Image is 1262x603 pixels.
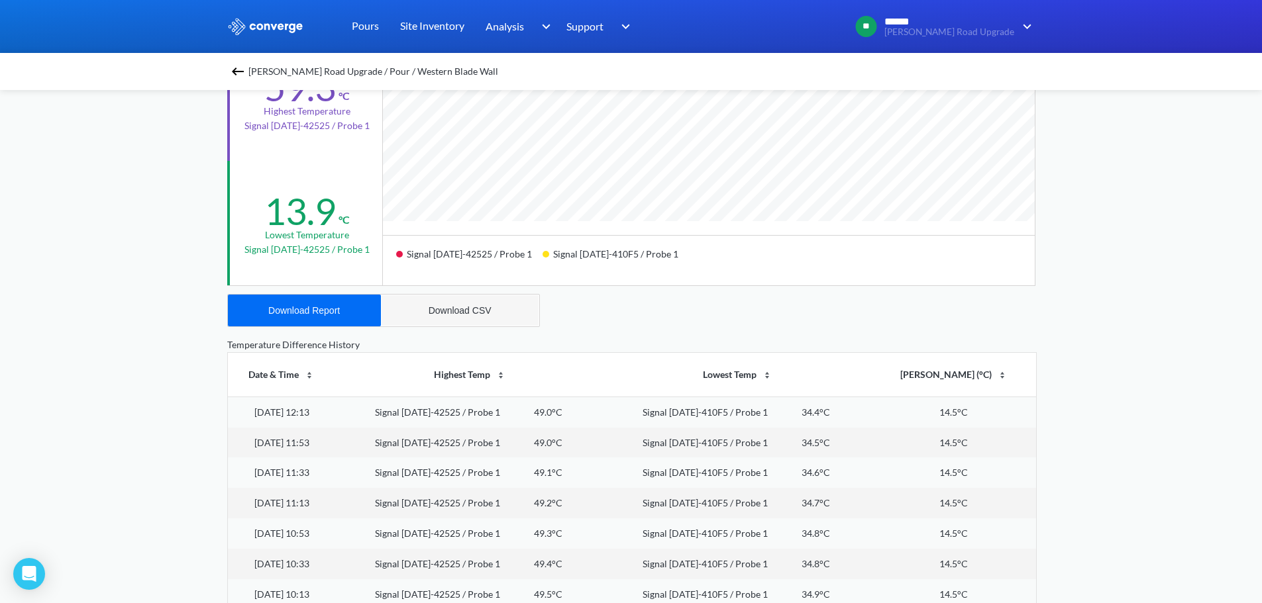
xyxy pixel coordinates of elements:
[244,242,370,257] p: Signal [DATE]-42525 / Probe 1
[381,295,539,326] button: Download CSV
[534,405,562,420] div: 49.0°C
[872,428,1036,458] td: 14.5°C
[613,19,634,34] img: downArrow.svg
[265,228,349,242] div: Lowest temperature
[228,353,337,396] th: Date & Time
[802,557,830,571] div: 34.8°C
[997,370,1008,381] img: sort-icon.svg
[1014,19,1035,34] img: downArrow.svg
[534,496,562,510] div: 49.2°C
[872,549,1036,579] td: 14.5°C
[496,370,506,381] img: sort-icon.svg
[872,488,1036,518] td: 14.5°C
[228,488,337,518] td: [DATE] 11:13
[643,436,768,450] div: Signal [DATE]-410F5 / Probe 1
[534,587,562,602] div: 49.5°C
[802,405,830,420] div: 34.4°C
[375,557,500,571] div: Signal [DATE]-42525 / Probe 1
[375,465,500,480] div: Signal [DATE]-42525 / Probe 1
[533,19,554,34] img: downArrow.svg
[566,18,604,34] span: Support
[228,457,337,488] td: [DATE] 11:33
[802,436,830,450] div: 34.5°C
[762,370,772,381] img: sort-icon.svg
[227,338,1035,352] div: Temperature Difference History
[375,587,500,602] div: Signal [DATE]-42525 / Probe 1
[802,526,830,541] div: 34.8°C
[643,496,768,510] div: Signal [DATE]-410F5 / Probe 1
[872,457,1036,488] td: 14.5°C
[227,18,304,35] img: logo_ewhite.svg
[643,587,768,602] div: Signal [DATE]-410F5 / Probe 1
[643,465,768,480] div: Signal [DATE]-410F5 / Probe 1
[534,465,562,480] div: 49.1°C
[534,436,562,450] div: 49.0°C
[244,118,370,133] p: Signal [DATE]-42525 / Probe 1
[534,557,562,571] div: 49.4°C
[230,64,246,79] img: backspace.svg
[228,396,337,427] td: [DATE] 12:13
[872,518,1036,549] td: 14.5°C
[643,405,768,420] div: Signal [DATE]-410F5 / Probe 1
[396,244,543,275] div: Signal [DATE]-42525 / Probe 1
[375,526,500,541] div: Signal [DATE]-42525 / Probe 1
[264,104,350,118] div: Highest temperature
[884,27,1014,37] span: [PERSON_NAME] Road Upgrade
[375,436,500,450] div: Signal [DATE]-42525 / Probe 1
[802,587,830,602] div: 34.9°C
[534,526,562,541] div: 49.3°C
[486,18,524,34] span: Analysis
[543,244,689,275] div: Signal [DATE]-410F5 / Probe 1
[248,62,498,81] span: [PERSON_NAME] Road Upgrade / Pour / Western Blade Wall
[375,496,500,510] div: Signal [DATE]-42525 / Probe 1
[643,557,768,571] div: Signal [DATE]-410F5 / Probe 1
[228,428,337,458] td: [DATE] 11:53
[604,353,871,396] th: Lowest Temp
[228,518,337,549] td: [DATE] 10:53
[268,305,340,316] div: Download Report
[13,558,45,590] div: Open Intercom Messenger
[264,189,336,234] div: 13.9
[802,496,830,510] div: 34.7°C
[228,549,337,579] td: [DATE] 10:33
[304,370,315,381] img: sort-icon.svg
[228,295,381,326] button: Download Report
[872,353,1036,396] th: [PERSON_NAME] (°C)
[336,353,604,396] th: Highest Temp
[429,305,492,316] div: Download CSV
[375,405,500,420] div: Signal [DATE]-42525 / Probe 1
[872,396,1036,427] td: 14.5°C
[802,465,830,480] div: 34.6°C
[643,526,768,541] div: Signal [DATE]-410F5 / Probe 1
